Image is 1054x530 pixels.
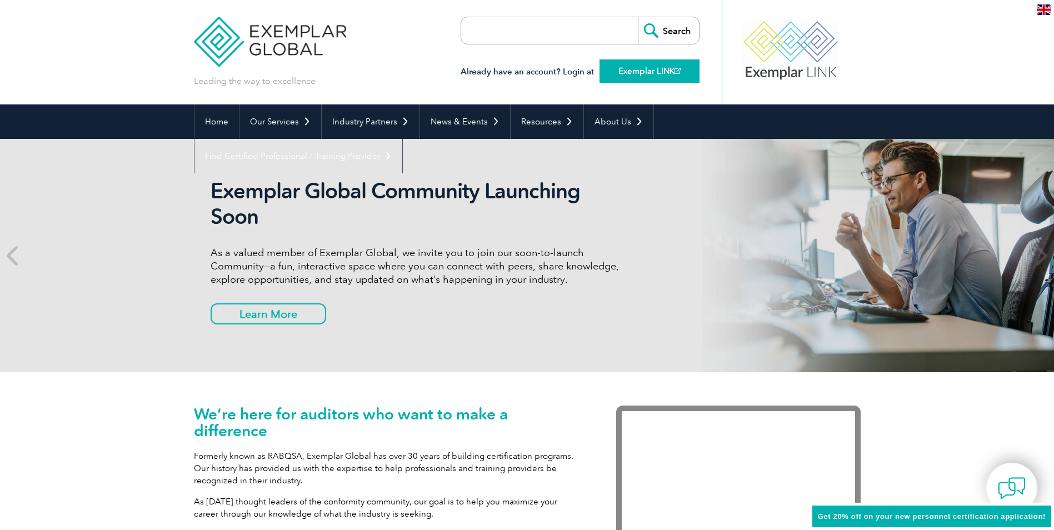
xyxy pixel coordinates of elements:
p: As [DATE] thought leaders of the conformity community, our goal is to help you maximize your care... [194,496,583,520]
p: As a valued member of Exemplar Global, we invite you to join our soon-to-launch Community—a fun, ... [211,246,627,286]
p: Formerly known as RABQSA, Exemplar Global has over 30 years of building certification programs. O... [194,450,583,487]
a: Exemplar LINK [600,59,700,83]
h2: Exemplar Global Community Launching Soon [211,178,627,229]
a: Resources [511,104,583,139]
a: Industry Partners [322,104,419,139]
a: News & Events [420,104,510,139]
a: Find Certified Professional / Training Provider [194,139,402,173]
a: Our Services [239,104,321,139]
img: contact-chat.png [998,474,1026,502]
h1: We’re here for auditors who want to make a difference [194,406,583,439]
a: Home [194,104,239,139]
h3: Already have an account? Login at [461,65,700,79]
a: Learn More [211,303,326,324]
p: Leading the way to excellence [194,75,316,87]
input: Search [638,17,699,44]
span: Get 20% off on your new personnel certification application! [818,512,1046,521]
a: About Us [584,104,653,139]
img: open_square.png [675,68,681,74]
img: en [1037,4,1051,15]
